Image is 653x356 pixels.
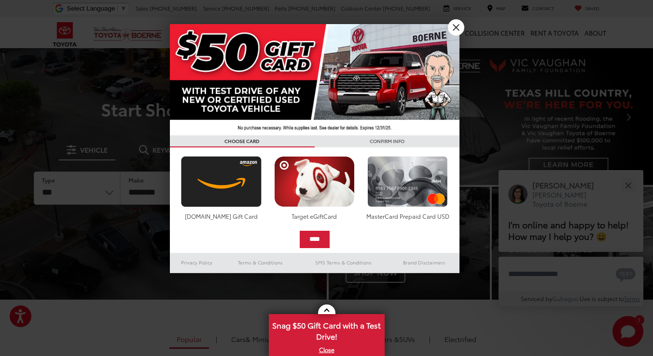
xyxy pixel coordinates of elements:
a: Privacy Policy [170,257,224,268]
a: Terms & Conditions [223,257,297,268]
img: targetcard.png [272,156,357,207]
h3: CONFIRM INFO [315,135,459,147]
a: Brand Disclaimers [389,257,459,268]
img: mastercard.png [365,156,450,207]
img: amazoncard.png [179,156,264,207]
h3: CHOOSE CARD [170,135,315,147]
img: 42635_top_851395.jpg [170,24,459,135]
a: SMS Terms & Conditions [298,257,389,268]
span: Snag $50 Gift Card with a Test Drive! [270,315,384,344]
div: MasterCard Prepaid Card USD [365,212,450,220]
div: [DOMAIN_NAME] Gift Card [179,212,264,220]
div: Target eGiftCard [272,212,357,220]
